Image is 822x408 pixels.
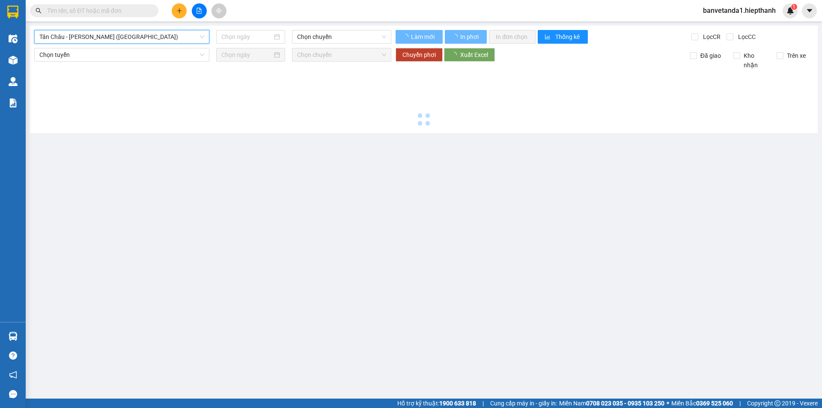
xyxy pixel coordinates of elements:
span: question-circle [9,351,17,360]
button: In đơn chọn [489,30,536,44]
input: Chọn ngày [221,50,272,60]
span: Cung cấp máy in - giấy in: [490,399,557,408]
img: warehouse-icon [9,77,18,86]
span: bar-chart [545,34,552,41]
button: In phơi [445,30,487,44]
strong: 0369 525 060 [696,400,733,407]
span: Lọc CC [735,32,757,42]
span: | [482,399,484,408]
span: plus [176,8,182,14]
strong: 1900 633 818 [439,400,476,407]
span: ⚪️ [667,402,669,405]
button: file-add [192,3,207,18]
span: Chọn chuyến [297,30,386,43]
span: | [739,399,741,408]
span: Tân Châu - Hồ Chí Minh (Giường) [39,30,204,43]
span: 1 [792,4,795,10]
button: bar-chartThống kê [538,30,588,44]
span: Làm mới [411,32,436,42]
img: warehouse-icon [9,332,18,341]
button: plus [172,3,187,18]
span: Kho nhận [740,51,770,70]
span: Miền Nam [559,399,664,408]
span: Chọn tuyến [39,48,204,61]
span: caret-down [806,7,813,15]
strong: 0708 023 035 - 0935 103 250 [586,400,664,407]
img: logo-vxr [7,6,18,18]
button: caret-down [802,3,817,18]
img: warehouse-icon [9,34,18,43]
span: search [36,8,42,14]
span: notification [9,371,17,379]
sup: 1 [791,4,797,10]
span: message [9,390,17,398]
span: Miền Bắc [671,399,733,408]
span: copyright [774,400,780,406]
span: Hỗ trợ kỹ thuật: [397,399,476,408]
span: banvetanda1.hiepthanh [696,5,783,16]
span: Thống kê [555,32,581,42]
button: Chuyển phơi [396,48,443,62]
span: Đã giao [697,51,724,60]
span: aim [216,8,222,14]
button: aim [211,3,226,18]
span: Trên xe [783,51,809,60]
span: loading [452,34,459,40]
span: Lọc CR [700,32,722,42]
button: Xuất Excel [444,48,495,62]
img: icon-new-feature [786,7,794,15]
span: loading [402,34,410,40]
span: In phơi [460,32,480,42]
img: warehouse-icon [9,56,18,65]
input: Tìm tên, số ĐT hoặc mã đơn [47,6,148,15]
button: Làm mới [396,30,443,44]
img: solution-icon [9,98,18,107]
span: file-add [196,8,202,14]
span: Chọn chuyến [297,48,386,61]
input: Chọn ngày [221,32,272,42]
